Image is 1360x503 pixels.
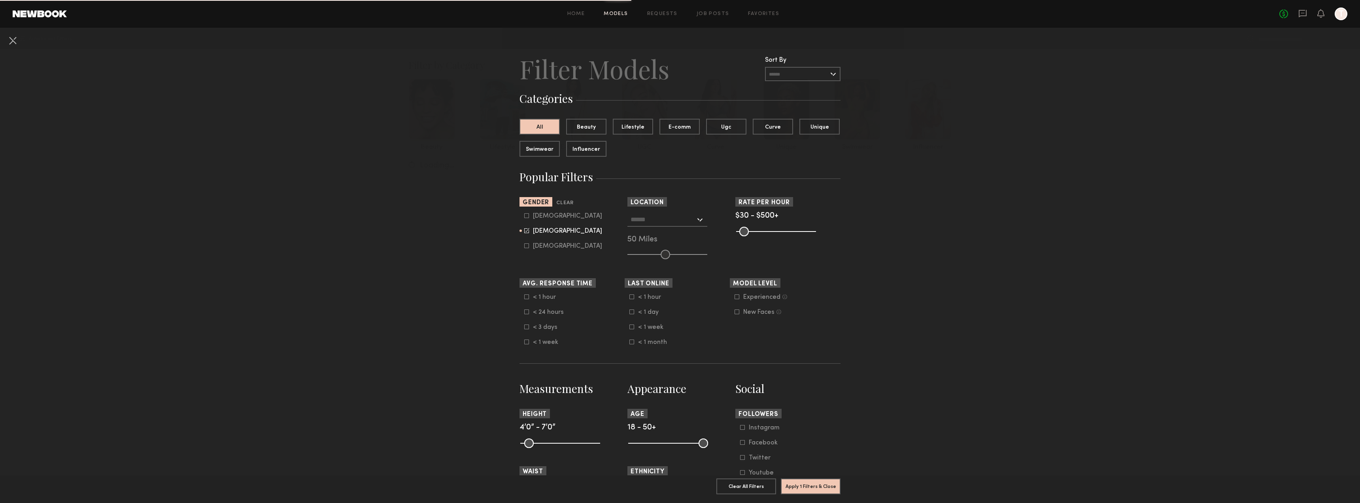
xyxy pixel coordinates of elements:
[743,310,774,315] div: New Faces
[697,11,729,17] a: Job Posts
[567,11,585,17] a: Home
[604,11,628,17] a: Models
[6,34,19,47] button: Cancel
[735,212,778,220] span: $30 - $500+
[638,340,669,345] div: < 1 month
[523,200,549,206] span: Gender
[566,141,606,157] button: Influencer
[533,310,564,315] div: < 24 hours
[659,119,700,135] button: E-comm
[631,469,665,475] span: Ethnicity
[631,412,644,418] span: Age
[753,119,793,135] button: Curve
[523,281,593,287] span: Avg. Response Time
[638,295,669,300] div: < 1 hour
[739,200,790,206] span: Rate per Hour
[533,295,564,300] div: < 1 hour
[519,141,560,157] button: Swimwear
[739,412,778,418] span: Followers
[523,469,543,475] span: Waist
[647,11,678,17] a: Requests
[749,456,780,460] div: Twitter
[533,229,602,233] div: [DEMOGRAPHIC_DATA]
[519,119,560,135] button: All
[799,119,840,135] button: Unique
[716,478,776,494] button: Clear All Filters
[556,199,573,208] button: Clear
[533,340,564,345] div: < 1 week
[638,325,669,330] div: < 1 week
[749,440,780,445] div: Facebook
[743,295,780,300] div: Experienced
[706,119,746,135] button: Ugc
[613,119,653,135] button: Lifestyle
[519,169,841,184] h3: Popular Filters
[638,310,669,315] div: < 1 day
[748,11,779,17] a: Favorites
[519,91,841,106] h3: Categories
[566,119,606,135] button: Beauty
[523,412,547,418] span: Height
[735,381,841,396] h3: Social
[628,281,669,287] span: Last Online
[749,471,780,475] div: Youtube
[519,381,625,396] h3: Measurements
[533,244,602,249] div: [DEMOGRAPHIC_DATA]
[765,57,841,64] div: Sort By
[627,236,733,243] div: 50 Miles
[749,425,780,430] div: Instagram
[519,424,555,431] span: 4’0” - 7’0”
[533,214,602,218] div: [DEMOGRAPHIC_DATA]
[519,53,669,85] h2: Filter Models
[733,281,777,287] span: Model Level
[6,34,19,48] common-close-button: Cancel
[627,424,656,431] span: 18 - 50+
[627,381,733,396] h3: Appearance
[781,478,841,494] button: Apply 1 Filters & Close
[631,200,664,206] span: Location
[533,325,564,330] div: < 3 days
[1335,8,1347,20] a: T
